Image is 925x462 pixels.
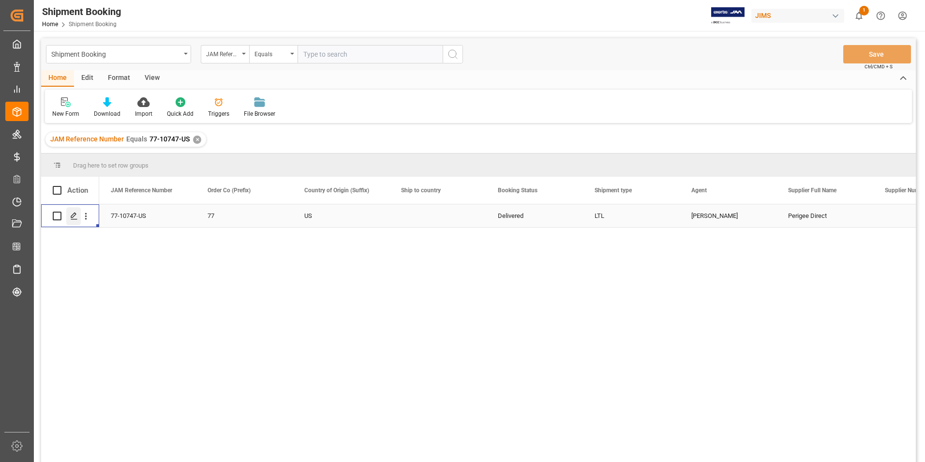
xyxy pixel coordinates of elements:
[870,5,892,27] button: Help Center
[249,45,298,63] button: open menu
[498,187,537,194] span: Booking Status
[50,135,124,143] span: JAM Reference Number
[304,187,369,194] span: Country of Origin (Suffix)
[304,205,378,227] div: US
[848,5,870,27] button: show 1 new notifications
[51,47,180,60] div: Shipment Booking
[67,186,88,195] div: Action
[859,6,869,15] span: 1
[41,204,99,228] div: Press SPACE to select this row.
[595,187,632,194] span: Shipment type
[298,45,443,63] input: Type to search
[711,7,745,24] img: Exertis%20JAM%20-%20Email%20Logo.jpg_1722504956.jpg
[201,45,249,63] button: open menu
[46,45,191,63] button: open menu
[498,205,571,227] div: Delivered
[206,47,239,59] div: JAM Reference Number
[126,135,147,143] span: Equals
[135,109,152,118] div: Import
[691,205,765,227] div: [PERSON_NAME]
[751,6,848,25] button: JIMS
[401,187,441,194] span: Ship to country
[101,70,137,87] div: Format
[52,109,79,118] div: New Form
[111,187,172,194] span: JAM Reference Number
[74,70,101,87] div: Edit
[443,45,463,63] button: search button
[167,109,194,118] div: Quick Add
[193,136,201,144] div: ✕
[73,162,149,169] span: Drag here to set row groups
[788,187,836,194] span: Supplier Full Name
[254,47,287,59] div: Equals
[244,109,275,118] div: File Browser
[99,204,196,227] div: 77-10747-US
[149,135,190,143] span: 77-10747-US
[843,45,911,63] button: Save
[137,70,167,87] div: View
[776,204,873,227] div: Perigee Direct
[41,70,74,87] div: Home
[865,63,893,70] span: Ctrl/CMD + S
[208,205,281,227] div: 77
[595,205,668,227] div: LTL
[42,4,121,19] div: Shipment Booking
[751,9,844,23] div: JIMS
[691,187,707,194] span: Agent
[94,109,120,118] div: Download
[208,187,251,194] span: Order Co (Prefix)
[42,21,58,28] a: Home
[208,109,229,118] div: Triggers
